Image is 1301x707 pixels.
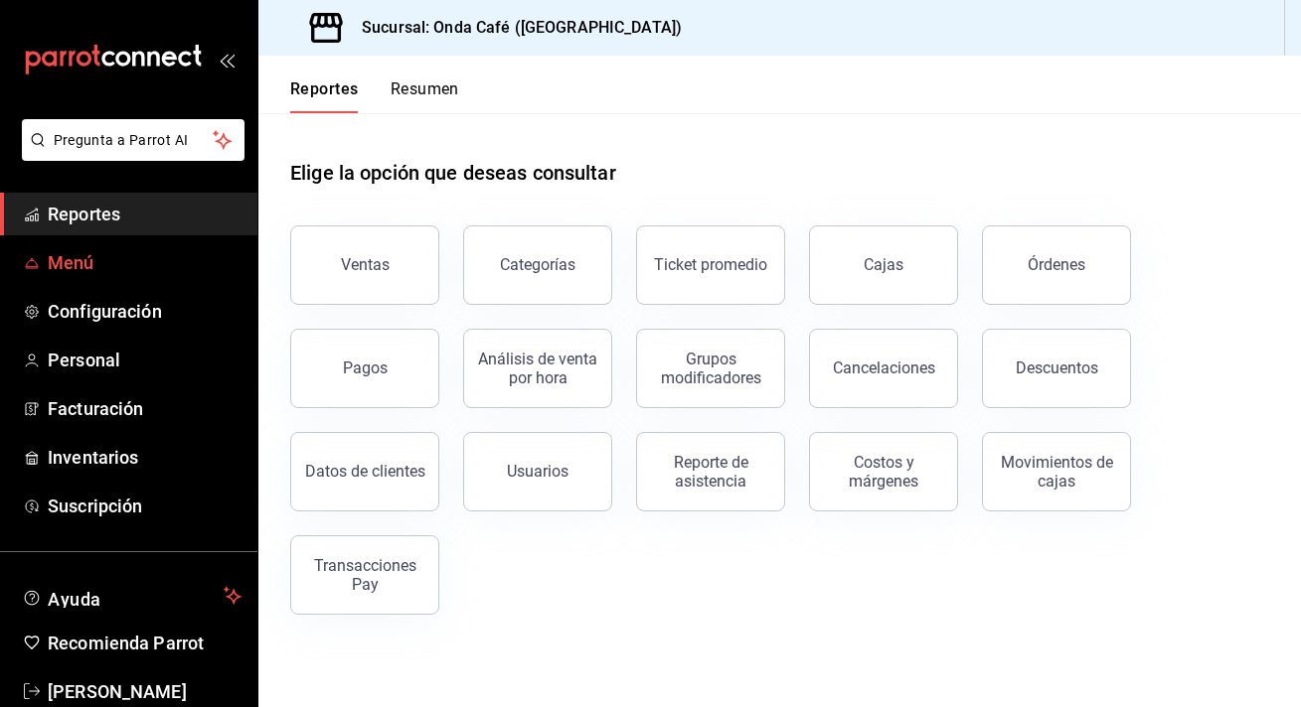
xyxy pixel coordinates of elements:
div: Pagos [343,358,388,377]
h1: Elige la opción que deseas consultar [290,158,616,188]
span: [PERSON_NAME] [48,678,242,705]
div: Descuentos [1016,358,1098,377]
button: Categorías [463,225,612,305]
span: Configuración [48,298,242,325]
button: Reportes [290,79,359,113]
div: Reporte de asistencia [649,453,772,491]
h3: Sucursal: Onda Café ([GEOGRAPHIC_DATA]) [346,16,682,40]
div: Análisis de venta por hora [476,350,599,387]
button: Ventas [290,225,439,305]
div: Cajas [864,255,903,274]
div: Usuarios [507,462,569,481]
button: Ticket promedio [636,225,785,305]
button: Órdenes [982,225,1131,305]
button: Pagos [290,329,439,408]
span: Suscripción [48,493,242,519]
div: Datos de clientes [305,462,425,481]
span: Inventarios [48,444,242,471]
div: Ventas [341,255,390,274]
div: Órdenes [1028,255,1085,274]
div: Costos y márgenes [822,453,945,491]
div: Cancelaciones [833,358,935,377]
button: Pregunta a Parrot AI [22,119,244,161]
button: open_drawer_menu [219,52,235,68]
button: Usuarios [463,432,612,511]
div: Ticket promedio [654,255,767,274]
span: Personal [48,347,242,373]
button: Análisis de venta por hora [463,329,612,408]
div: Grupos modificadores [649,350,772,387]
button: Costos y márgenes [809,432,958,511]
div: navigation tabs [290,79,459,113]
div: Categorías [500,255,575,274]
button: Cajas [809,225,958,305]
button: Cancelaciones [809,329,958,408]
button: Descuentos [982,329,1131,408]
span: Facturación [48,395,242,422]
span: Pregunta a Parrot AI [54,130,214,151]
button: Grupos modificadores [636,329,785,408]
span: Recomienda Parrot [48,630,242,656]
span: Menú [48,249,242,276]
span: Ayuda [48,584,216,608]
button: Datos de clientes [290,432,439,511]
button: Movimientos de cajas [982,432,1131,511]
button: Reporte de asistencia [636,432,785,511]
button: Resumen [391,79,459,113]
span: Reportes [48,201,242,227]
div: Transacciones Pay [303,556,426,594]
a: Pregunta a Parrot AI [14,144,244,165]
div: Movimientos de cajas [995,453,1118,491]
button: Transacciones Pay [290,535,439,615]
